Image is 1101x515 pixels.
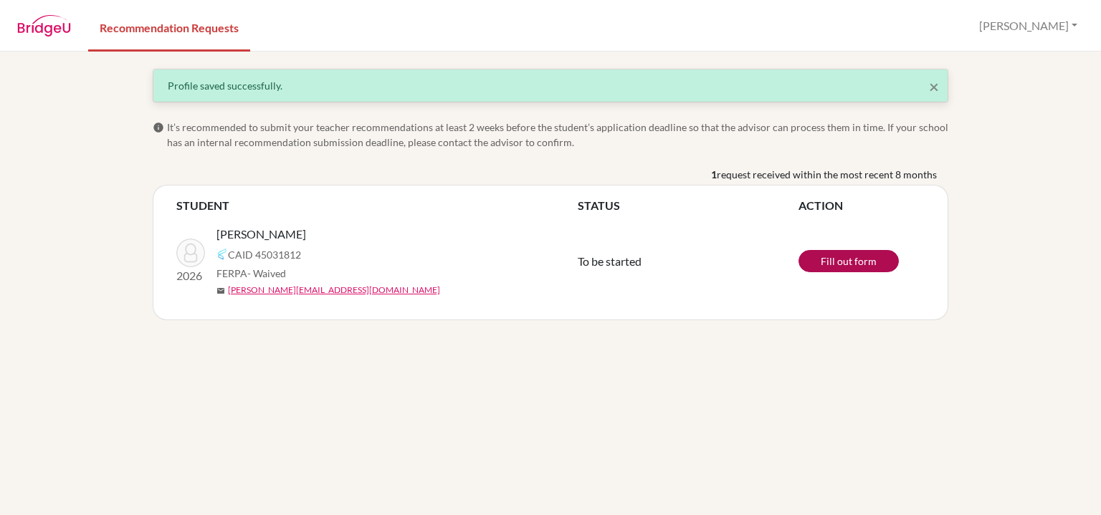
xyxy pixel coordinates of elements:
a: Fill out form [799,250,899,272]
span: info [153,122,164,133]
span: mail [216,287,225,295]
p: 2026 [176,267,205,284]
div: Profile saved successfully. [168,78,933,93]
a: [PERSON_NAME][EMAIL_ADDRESS][DOMAIN_NAME] [228,284,440,297]
span: - Waived [247,267,286,279]
img: Common App logo [216,249,228,260]
span: [PERSON_NAME] [216,226,306,243]
th: ACTION [799,197,925,214]
span: request received within the most recent 8 months [717,167,937,182]
th: STATUS [578,197,799,214]
a: Recommendation Requests [88,2,250,52]
span: To be started [578,254,642,268]
button: Close [929,78,939,95]
span: CAID 45031812 [228,247,301,262]
span: × [929,76,939,97]
img: BridgeU logo [17,15,71,37]
th: STUDENT [176,197,578,214]
span: FERPA [216,266,286,281]
b: 1 [711,167,717,182]
span: It’s recommended to submit your teacher recommendations at least 2 weeks before the student’s app... [167,120,948,150]
button: [PERSON_NAME] [973,12,1084,39]
img: Ryan, Quinn [176,239,205,267]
